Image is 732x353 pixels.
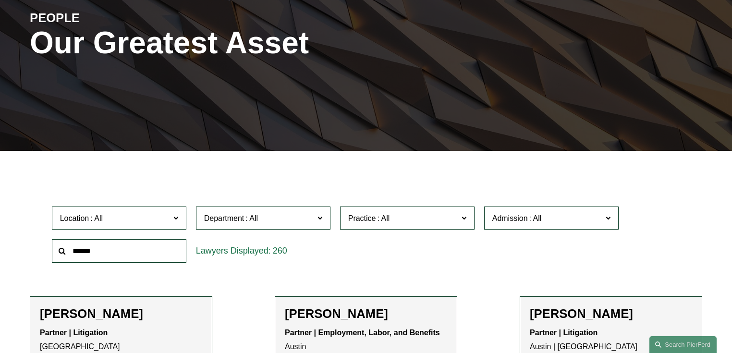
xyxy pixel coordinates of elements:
strong: Partner | Litigation [40,329,108,337]
h2: [PERSON_NAME] [530,306,692,321]
span: Admission [492,214,528,222]
h2: [PERSON_NAME] [285,306,447,321]
strong: Partner | Litigation [530,329,598,337]
h1: Our Greatest Asset [30,25,478,61]
h4: PEOPLE [30,10,198,25]
a: Search this site [649,336,717,353]
h2: [PERSON_NAME] [40,306,202,321]
strong: Partner | Employment, Labor, and Benefits [285,329,440,337]
span: Location [60,214,89,222]
span: 260 [273,246,287,256]
span: Practice [348,214,376,222]
span: Department [204,214,244,222]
